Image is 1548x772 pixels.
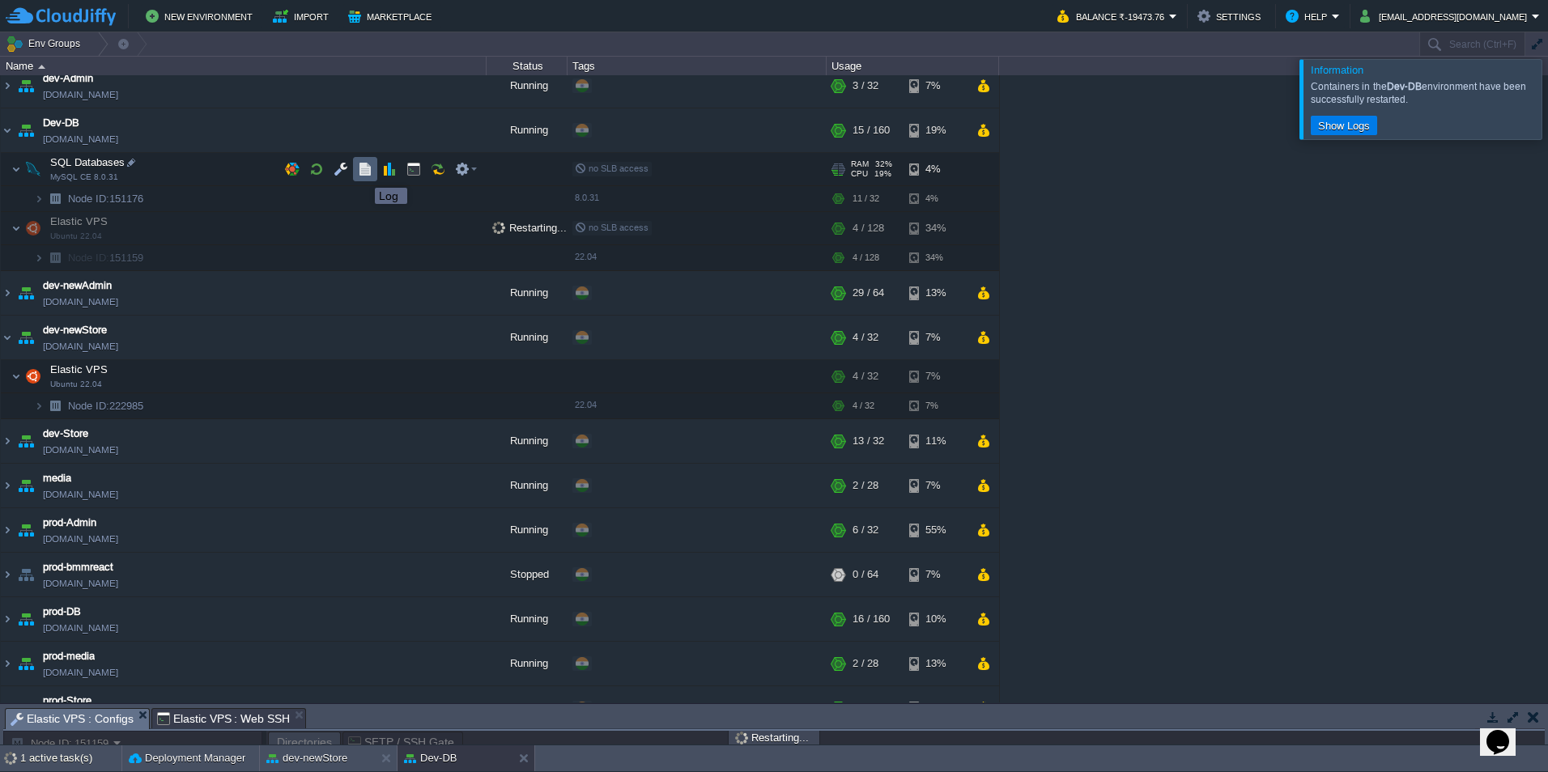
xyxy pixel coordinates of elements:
[874,169,891,179] span: 19%
[44,393,66,418] img: AMDAwAAAACH5BAEAAAAALAAAAAABAAEAAAICRAEAOw==
[1197,6,1265,26] button: Settings
[50,231,102,241] span: Ubuntu 22.04
[1313,118,1375,133] button: Show Logs
[43,531,118,547] span: [DOMAIN_NAME]
[1,316,14,359] img: AMDAwAAAACH5BAEAAAAALAAAAAABAAEAAAICRAEAOw==
[853,186,879,211] div: 11 / 32
[43,87,118,103] span: [DOMAIN_NAME]
[909,642,962,685] div: 13%
[20,745,121,771] div: 1 active task(s)
[909,393,962,418] div: 7%
[1,464,14,507] img: AMDAwAAAACH5BAEAAAAALAAAAAABAAEAAAICRAEAOw==
[43,604,81,620] a: prod-DB
[34,393,44,418] img: AMDAwAAAACH5BAEAAAAALAAAAAABAAEAAAICRAEAOw==
[853,686,878,730] div: 6 / 32
[909,212,962,244] div: 34%
[43,664,118,681] a: [DOMAIN_NAME]
[853,360,878,392] div: 4 / 32
[49,215,110,227] a: Elastic VPSUbuntu 22.04
[146,6,257,26] button: New Environment
[909,597,962,641] div: 10%
[909,419,962,463] div: 11%
[15,642,37,685] img: AMDAwAAAACH5BAEAAAAALAAAAAABAAEAAAICRAEAOw==
[43,70,93,87] span: dev-Admin
[44,245,66,270] img: AMDAwAAAACH5BAEAAAAALAAAAAABAAEAAAICRAEAOw==
[43,486,118,503] a: [DOMAIN_NAME]
[909,508,962,552] div: 55%
[43,648,95,664] a: prod-media
[730,727,818,749] div: Restarting...
[43,575,118,592] span: [DOMAIN_NAME]
[1,64,14,108] img: AMDAwAAAACH5BAEAAAAALAAAAAABAAEAAAICRAEAOw==
[1,686,14,730] img: AMDAwAAAACH5BAEAAAAALAAAAAABAAEAAAICRAEAOw==
[575,400,597,409] span: 22.04
[909,686,962,730] div: 62%
[22,153,45,185] img: AMDAwAAAACH5BAEAAAAALAAAAAABAAEAAAICRAEAOw==
[1480,707,1532,756] iframe: chat widget
[50,172,118,182] span: MySQL CE 8.0.31
[909,360,962,392] div: 7%
[1311,64,1363,76] span: Information
[875,159,892,169] span: 32%
[157,709,291,728] span: Elastic VPS : Web SSH
[11,709,134,729] span: Elastic VPS : Configs
[1,271,14,315] img: AMDAwAAAACH5BAEAAAAALAAAAAABAAEAAAICRAEAOw==
[15,419,37,463] img: AMDAwAAAACH5BAEAAAAALAAAAAABAAEAAAICRAEAOw==
[11,212,21,244] img: AMDAwAAAACH5BAEAAAAALAAAAAABAAEAAAICRAEAOw==
[853,393,874,418] div: 4 / 32
[1057,6,1169,26] button: Balance ₹-19473.76
[853,508,878,552] div: 6 / 32
[6,6,116,27] img: CloudJiffy
[50,380,102,389] span: Ubuntu 22.04
[853,316,878,359] div: 4 / 32
[853,212,884,244] div: 4 / 128
[1360,6,1532,26] button: [EMAIL_ADDRESS][DOMAIN_NAME]
[1286,6,1332,26] button: Help
[853,642,878,685] div: 2 / 28
[575,163,649,173] span: no SLB access
[43,322,107,338] a: dev-newStore
[22,212,45,244] img: AMDAwAAAACH5BAEAAAAALAAAAAABAAEAAAICRAEAOw==
[853,553,878,596] div: 0 / 64
[15,464,37,507] img: AMDAwAAAACH5BAEAAAAALAAAAAABAAEAAAICRAEAOw==
[43,278,112,294] a: dev-newAdmin
[43,115,79,131] a: Dev-DB
[266,750,347,766] button: dev-newStore
[15,271,37,315] img: AMDAwAAAACH5BAEAAAAALAAAAAABAAEAAAICRAEAOw==
[853,464,878,507] div: 2 / 28
[273,6,334,26] button: Import
[1,508,14,552] img: AMDAwAAAACH5BAEAAAAALAAAAAABAAEAAAICRAEAOw==
[43,131,118,147] span: [DOMAIN_NAME]
[49,155,127,169] span: SQL Databases
[43,515,96,531] a: prod-Admin
[404,750,457,766] button: Dev-DB
[492,222,567,234] span: Restarting...
[575,223,649,232] span: no SLB access
[66,192,146,206] a: Node ID:151176
[487,316,568,359] div: Running
[1311,80,1537,106] div: Containers in the environment have been successfully restarted.
[38,65,45,69] img: AMDAwAAAACH5BAEAAAAALAAAAAABAAEAAAICRAEAOw==
[43,338,118,354] span: [DOMAIN_NAME]
[1,597,14,641] img: AMDAwAAAACH5BAEAAAAALAAAAAABAAEAAAICRAEAOw==
[15,508,37,552] img: AMDAwAAAACH5BAEAAAAALAAAAAABAAEAAAICRAEAOw==
[851,169,868,179] span: CPU
[43,470,71,486] span: media
[1,108,14,152] img: AMDAwAAAACH5BAEAAAAALAAAAAABAAEAAAICRAEAOw==
[2,57,486,75] div: Name
[22,360,45,392] img: AMDAwAAAACH5BAEAAAAALAAAAAABAAEAAAICRAEAOw==
[575,252,597,261] span: 22.04
[851,159,869,169] span: RAM
[909,108,962,152] div: 19%
[487,271,568,315] div: Running
[66,251,146,265] span: 151159
[15,64,37,108] img: AMDAwAAAACH5BAEAAAAALAAAAAABAAEAAAICRAEAOw==
[66,399,146,413] span: 222985
[66,192,146,206] span: 151176
[909,464,962,507] div: 7%
[853,64,878,108] div: 3 / 32
[15,686,37,730] img: AMDAwAAAACH5BAEAAAAALAAAAAABAAEAAAICRAEAOw==
[43,620,118,636] span: [DOMAIN_NAME]
[1387,81,1422,92] b: Dev-DB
